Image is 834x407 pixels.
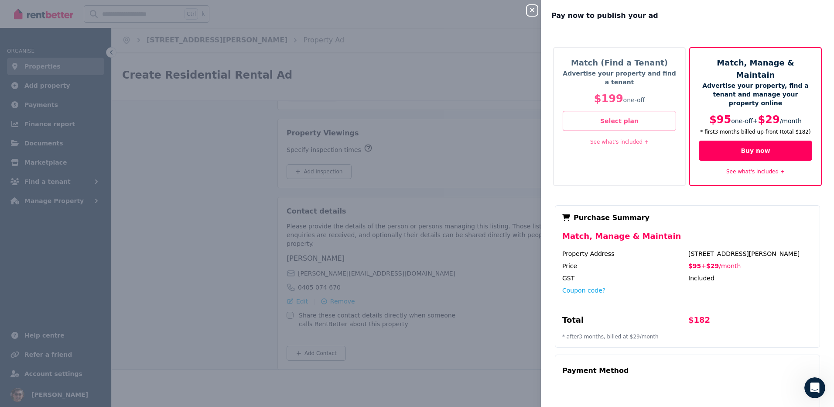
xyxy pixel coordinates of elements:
div: Total [562,314,687,330]
span: one-off [731,117,753,124]
div: When you remove your ad after successfully leasing your property, your property details are saved... [14,96,161,135]
button: Send a message… [150,283,164,297]
a: Source reference 5498933: [16,129,23,136]
span: + [753,117,758,124]
div: For the best value when finding a tenant, our middle pricing option includes a discounted ad and ... [14,195,161,238]
button: Emoji picker [14,286,21,293]
button: Gif picker [27,286,34,293]
h5: Match, Manage & Maintain [699,57,812,81]
h5: Match (Find a Tenant) [563,57,676,69]
div: Did that answer your question?The RentBetter Team • 29m ago [7,244,117,263]
a: [URL][DOMAIN_NAME] [20,230,88,237]
a: Source reference 9454099: [126,166,133,173]
button: Select plan [563,111,676,131]
div: Match, Manage & Maintain [562,230,813,249]
div: Please make sure to click the options to 'get more help' if we haven't answered your question. [14,59,136,84]
div: However, we don't offer refunds for advertisements, products, services, or subscription purchases... [14,139,161,191]
a: See what's included + [590,139,649,145]
div: [STREET_ADDRESS][PERSON_NAME] [688,249,813,258]
div: The RentBetter Team • 29m ago [14,265,99,270]
div: David says… [7,19,167,53]
span: $29 [706,262,719,269]
div: Did that answer your question? [14,249,110,258]
span: one-off [623,97,645,103]
h1: The RentBetter Team [42,8,115,15]
span: $29 [758,114,780,126]
div: Hi, I want to re-post my ad, can I get a discount ? Thanks. [31,19,167,46]
iframe: Intercom live chat [804,377,825,398]
span: $95 [688,262,701,269]
a: See what's included + [726,169,785,175]
p: Advertise your property, find a tenant and manage your property online [699,81,812,107]
div: Hi, I want to re-post my ad, can I get a discount ? Thanks. [38,24,161,41]
button: Upload attachment [41,286,48,293]
div: When you remove your ad after successfully leasing your property, your property details are saved... [7,90,167,243]
div: Close [153,3,169,19]
button: Coupon code? [562,286,605,295]
textarea: Message… [7,268,167,283]
span: $95 [709,114,731,126]
div: GST [562,274,687,283]
p: Advertise your property and find a tenant [563,69,676,86]
div: Included [688,274,813,283]
span: $199 [594,93,623,105]
button: Home [137,3,153,20]
div: The RentBetter Team says… [7,53,167,90]
div: The RentBetter Team says… [7,90,167,244]
img: Profile image for The RentBetter Team [25,5,39,19]
span: + [701,262,706,269]
div: Payment Method [562,362,629,379]
div: Purchase Summary [562,213,813,223]
button: go back [6,3,22,20]
span: / month [719,262,741,269]
div: Please make sure to click the options to 'get more help' if we haven't answered your question. [7,53,143,90]
button: Buy now [699,141,812,161]
div: Price [562,262,687,270]
p: * first 3 month s billed up-front (total $182 ) [699,128,812,135]
span: / month [780,117,802,124]
div: The RentBetter Team says… [7,244,167,283]
p: * after 3 month s, billed at $29 / month [562,333,813,340]
div: $182 [688,314,813,330]
div: Property Address [562,249,687,258]
span: Pay now to publish your ad [551,10,658,21]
